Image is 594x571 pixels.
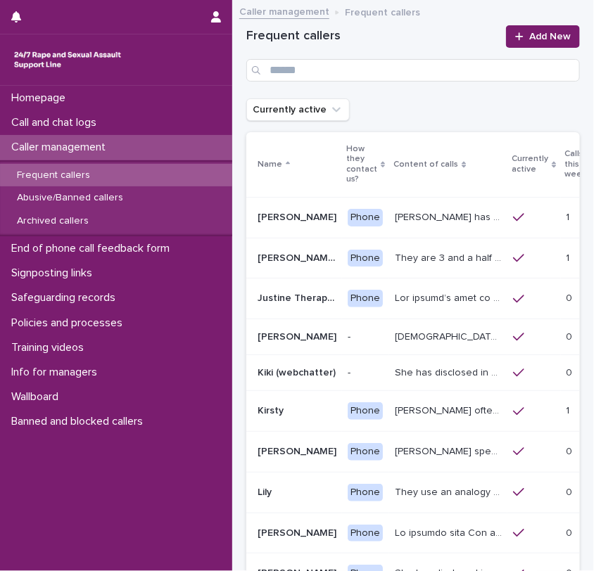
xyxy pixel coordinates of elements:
[258,157,282,172] p: Name
[506,25,580,48] a: Add New
[6,415,154,428] p: Banned and blocked callers
[246,98,350,121] button: Currently active
[348,290,383,307] div: Phone
[567,364,576,379] p: 0
[348,250,383,267] div: Phone
[567,484,576,499] p: 0
[567,290,576,304] p: 0
[6,242,181,255] p: End of phone call feedback form
[512,151,548,177] p: Currently active
[395,364,505,379] p: She has disclosed in previous chats that she is kept in an attic, and she’s being trafficked. Kik...
[258,364,339,379] p: Kiki (webchatter)
[6,366,108,379] p: Info for managers
[6,267,103,280] p: Signposting links
[346,141,377,188] p: How they contact us?
[258,443,339,458] p: [PERSON_NAME]
[567,209,573,224] p: 1
[258,484,274,499] p: Lily
[246,59,580,82] input: Search
[258,290,339,304] p: Justine Therapy Caller
[6,390,70,404] p: Wallboard
[567,328,576,343] p: 0
[11,46,124,74] img: rhQMoQhaT3yELyF149Cw
[6,169,101,181] p: Frequent callers
[348,484,383,501] div: Phone
[395,525,505,539] p: We believe that Lin may on occasions contact the support line more than twice a week. She frequen...
[6,91,77,105] p: Homepage
[567,525,576,539] p: 0
[239,3,329,19] a: Caller management
[348,209,383,226] div: Phone
[246,28,498,45] h1: Frequent callers
[345,4,420,19] p: Frequent callers
[6,192,134,204] p: Abusive/Banned callers
[348,402,383,420] div: Phone
[6,215,100,227] p: Archived callers
[6,116,108,129] p: Call and chat logs
[395,209,505,224] p: John has disclosed that he was raped by 10 men when he was homeless between the age of 26 -28yrs ...
[395,484,505,499] p: They use an analogy of ladybirds (blood) and white syrup (semen). They refer to their imagination...
[395,290,505,304] p: The caller’s name is Justine, she is 25. Caller experienced SA 6 years ago and has also experienc...
[6,341,95,354] p: Training videos
[258,525,339,539] p: [PERSON_NAME]
[348,367,384,379] p: -
[348,443,383,461] div: Phone
[6,141,117,154] p: Caller management
[567,443,576,458] p: 0
[258,402,286,417] p: Kirsty
[395,250,505,264] p: They are 3 and a half years old, and presents as this age, talking about dogs, drawing and food. ...
[393,157,458,172] p: Content of calls
[567,250,573,264] p: 1
[258,209,339,224] p: [PERSON_NAME]
[6,316,134,330] p: Policies and processes
[395,328,505,343] p: Female caller identifies as Katie and sometimes ‘Anonymous’. She has disclosed in previous calls ...
[565,146,587,182] p: Calls this week
[348,525,383,542] div: Phone
[529,32,571,41] span: Add New
[567,402,573,417] p: 1
[258,250,339,264] p: [PERSON_NAME] (JJ)
[6,291,127,304] p: Safeguarding records
[348,331,384,343] p: -
[395,443,505,458] p: Caller speaks about historic rape while she was at university by a man she was dating. She has re...
[258,328,339,343] p: [PERSON_NAME]
[395,402,505,417] p: Kirsty often talks about experiencing sexual violence by a family friend six years ago, and again...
